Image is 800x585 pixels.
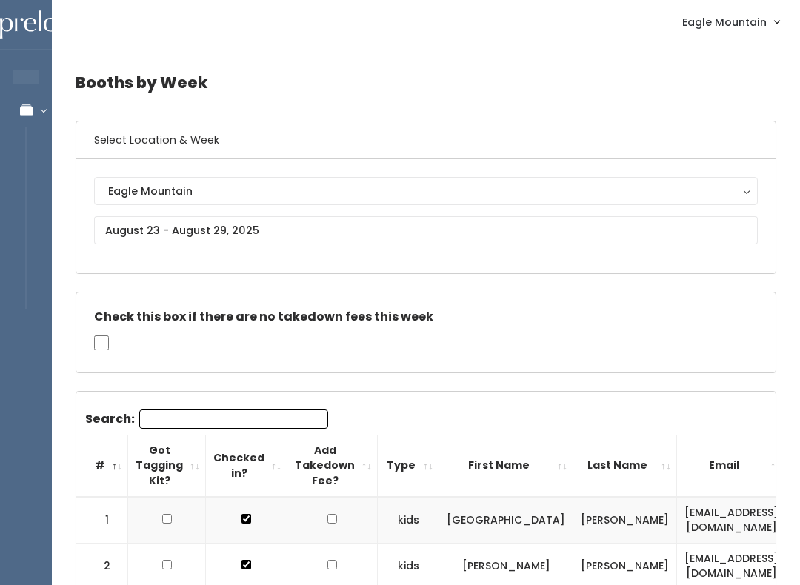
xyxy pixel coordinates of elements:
[439,497,573,544] td: [GEOGRAPHIC_DATA]
[94,177,758,205] button: Eagle Mountain
[287,435,378,496] th: Add Takedown Fee?: activate to sort column ascending
[667,6,794,38] a: Eagle Mountain
[139,409,328,429] input: Search:
[94,310,758,324] h5: Check this box if there are no takedown fees this week
[573,497,677,544] td: [PERSON_NAME]
[682,14,767,30] span: Eagle Mountain
[206,435,287,496] th: Checked in?: activate to sort column ascending
[94,216,758,244] input: August 23 - August 29, 2025
[76,497,128,544] td: 1
[677,497,787,544] td: [EMAIL_ADDRESS][DOMAIN_NAME]
[573,435,677,496] th: Last Name: activate to sort column ascending
[85,409,328,429] label: Search:
[439,435,573,496] th: First Name: activate to sort column ascending
[76,435,128,496] th: #: activate to sort column descending
[108,183,744,199] div: Eagle Mountain
[76,121,776,159] h6: Select Location & Week
[677,435,787,496] th: Email: activate to sort column ascending
[128,435,206,496] th: Got Tagging Kit?: activate to sort column ascending
[378,435,439,496] th: Type: activate to sort column ascending
[378,497,439,544] td: kids
[76,62,776,103] h4: Booths by Week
